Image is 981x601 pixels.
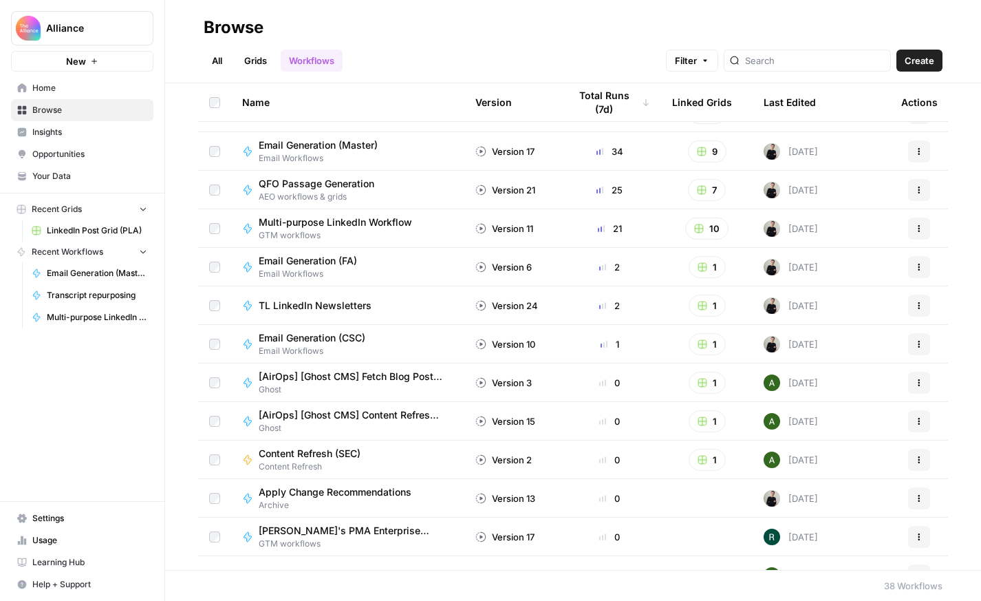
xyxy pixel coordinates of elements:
button: 1 [689,410,726,432]
a: Content Refresh (SEC)Content Refresh [242,447,453,473]
a: Email Generation (Master)Email Workflows [242,138,453,165]
button: Filter [666,50,718,72]
img: rzyuksnmva7rad5cmpd7k6b2ndco [764,182,780,198]
div: 1 [569,337,650,351]
img: rzyuksnmva7rad5cmpd7k6b2ndco [764,220,780,237]
div: Version 17 [475,145,535,158]
span: Email Workflows [259,152,389,165]
a: [PERSON_NAME]'s PMA Enterprise post creatorGTM workflows [242,524,453,550]
span: Settings [32,512,147,525]
div: 0 [569,492,650,505]
div: Version 3 [475,376,532,390]
span: New [66,54,86,68]
div: 0 [569,376,650,390]
div: Version 8 [475,569,532,582]
div: [DATE] [764,375,818,391]
a: Insights [11,121,153,143]
a: Apply Change RecommendationsArchive [242,485,453,512]
div: 0 [569,453,650,467]
span: Browse [32,104,147,116]
a: [AirOps] [Ghost CMS] Content Refresh (SEC)Ghost [242,408,453,434]
div: 21 [569,222,650,235]
button: Help + Support [11,573,153,595]
a: Your Data [11,165,153,187]
span: Apply Change Recommendations [259,485,411,499]
a: Multi-purpose LinkedIn Workflow [25,306,153,328]
span: Create [905,54,934,67]
div: 34 [569,145,650,158]
button: 1 [689,295,726,317]
a: Email Generation (Master) [25,262,153,284]
div: 0 [569,569,650,582]
span: Ghost [259,383,453,396]
div: Last Edited [764,83,816,121]
span: Recent Workflows [32,246,103,258]
div: Version 10 [475,337,535,351]
div: Linked Grids [672,83,732,121]
span: AEO workflows & grids [259,191,385,203]
div: [DATE] [764,567,818,584]
button: Recent Workflows [11,242,153,262]
div: Version [475,83,512,121]
span: GTM workflows [259,229,423,242]
a: Email Generation (CSC)Email Workflows [242,331,453,357]
a: Browse [11,99,153,121]
button: Recent Grids [11,199,153,220]
a: Settings [11,507,153,529]
div: 0 [569,530,650,544]
button: Create [896,50,942,72]
img: d65nc20463hou62czyfowuui0u3g [764,413,780,430]
span: Email Workflows [259,268,368,280]
a: Transcript repurposing [25,284,153,306]
span: Usage [32,534,147,547]
div: [DATE] [764,413,818,430]
button: Workspace: Alliance [11,11,153,45]
div: Actions [901,83,938,121]
span: Learning Hub [32,556,147,569]
a: QFO Passage GenerationAEO workflows & grids [242,177,453,203]
img: d65nc20463hou62czyfowuui0u3g [764,452,780,468]
a: Opportunities [11,143,153,165]
span: Email Workflows [259,345,376,357]
span: QFO Passage Generation [259,177,374,191]
span: GTM workflows [259,538,453,550]
div: [DATE] [764,452,818,468]
a: Multi-purpose LinkedIn WorkflowGTM workflows [242,215,453,242]
span: Recent Grids [32,203,82,215]
button: 1 [689,449,726,471]
div: Total Runs (7d) [569,83,650,121]
a: Home [11,77,153,99]
div: [DATE] [764,143,818,160]
div: [DATE] [764,259,818,275]
button: 1 [689,372,726,394]
img: rzyuksnmva7rad5cmpd7k6b2ndco [764,490,780,507]
button: New [11,51,153,72]
div: Version 15 [475,414,535,428]
span: Alliance [46,21,129,35]
span: Archive [259,499,422,512]
span: Home [32,82,147,94]
span: Filter [675,54,697,67]
a: Workflows [281,50,343,72]
div: 25 [569,183,650,197]
img: rzyuksnmva7rad5cmpd7k6b2ndco [764,336,780,352]
span: Content Refresh [259,461,371,473]
span: LinkedIn Post Grid (PLA) [47,224,147,237]
span: Help + Support [32,578,147,591]
span: [OLD - DO NOT USE] eBook Creator Workflow [259,569,442,582]
a: Learning Hub [11,551,153,573]
div: Version 24 [475,299,538,313]
div: [DATE] [764,297,818,314]
button: 1 [689,333,726,355]
div: Version 21 [475,183,535,197]
img: Alliance Logo [16,16,41,41]
a: Grids [236,50,275,72]
span: [AirOps] [Ghost CMS] Fetch Blog Post (SEC) [259,370,442,383]
span: TL LinkedIn Newsletters [259,299,371,313]
span: Content Refresh (SEC) [259,447,360,461]
div: Version 11 [475,222,533,235]
div: Browse [204,17,263,39]
a: TL LinkedIn Newsletters [242,299,453,313]
span: Multi-purpose LinkedIn Workflow [47,311,147,324]
span: Opportunities [32,148,147,160]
